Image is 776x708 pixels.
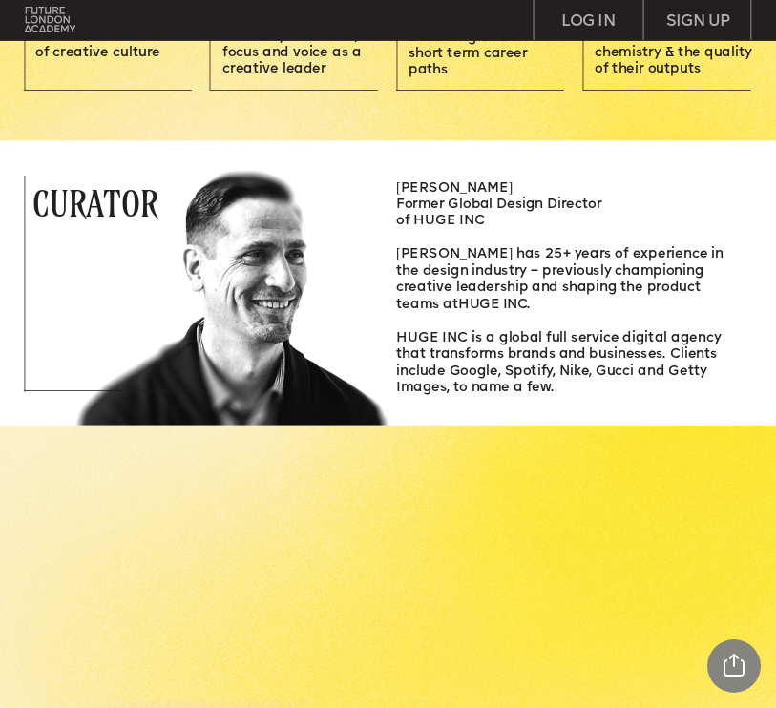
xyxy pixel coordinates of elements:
[409,31,532,76] span: Build long and short term career paths
[32,185,185,220] p: CURATOR
[595,31,756,76] span: Increase team chemistry & the quality of their outputs
[396,332,725,395] span: HUGE INC is a global full service digital agency that transforms brands and businesses. Clients i...
[396,198,601,228] span: Former Global Design Director of HUGE INC
[396,248,727,311] span: [PERSON_NAME] has 25+ years of experience in the design industry – previously championing creativ...
[222,31,365,76] span: Elevate your status, focus and voice as a creative leader
[458,299,527,311] span: HUGE INC
[396,181,513,194] span: [PERSON_NAME]
[25,7,75,32] img: upload-bfdffa89-fac7-4f57-a443-c7c39906ba42.png
[707,639,761,693] div: Share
